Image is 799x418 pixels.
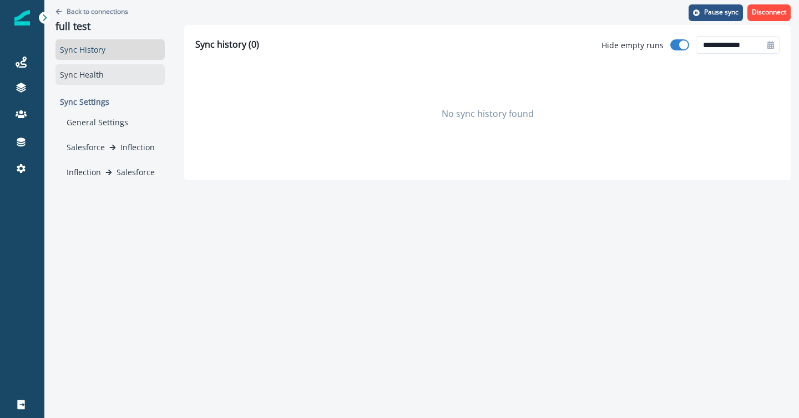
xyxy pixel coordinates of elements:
[195,58,780,169] div: No sync history found
[55,21,165,33] p: full test
[14,10,30,26] img: Inflection
[689,4,743,21] button: Pause sync
[55,7,128,16] button: Go back
[55,39,165,60] div: Sync History
[55,91,165,112] p: Sync Settings
[55,64,165,85] div: Sync Health
[67,141,105,153] p: Salesforce
[747,4,791,21] button: Disconnect
[752,8,786,16] p: Disconnect
[117,166,155,178] p: Salesforce
[120,141,155,153] p: Inflection
[704,8,739,16] p: Pause sync
[195,39,259,50] h2: Sync history (0)
[67,7,128,16] p: Back to connections
[62,112,165,132] div: General Settings
[601,39,664,51] p: Hide empty runs
[67,166,101,178] p: Inflection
